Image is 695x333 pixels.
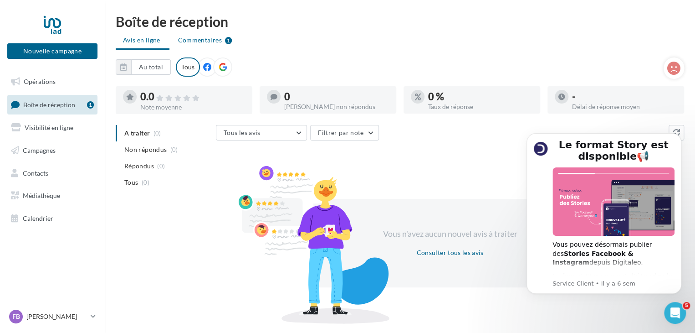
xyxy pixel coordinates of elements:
[87,101,94,109] div: 1
[413,247,487,258] button: Consulter tous les avis
[124,178,138,187] span: Tous
[124,161,154,171] span: Répondus
[23,169,48,177] span: Contacts
[131,59,171,75] button: Au total
[5,164,99,183] a: Contacts
[284,92,389,102] div: 0
[7,308,97,325] a: FB [PERSON_NAME]
[23,100,75,108] span: Boîte de réception
[683,302,690,309] span: 5
[40,152,162,197] div: Le format Story permet d de vos prises de parole et de communiquer de manière éphémère
[116,59,171,75] button: Au total
[140,92,245,102] div: 0.0
[372,228,528,240] div: Vous n'avez aucun nouvel avis à traiter
[310,125,379,140] button: Filtrer par note
[224,129,261,136] span: Tous les avis
[7,43,97,59] button: Nouvelle campagne
[12,312,20,321] span: FB
[664,302,686,324] iframe: Intercom live chat
[25,124,73,131] span: Visibilité en ligne
[572,92,677,102] div: -
[23,214,53,222] span: Calendrier
[26,312,87,321] p: [PERSON_NAME]
[428,104,533,110] div: Taux de réponse
[157,162,165,170] span: (0)
[5,209,99,228] a: Calendrier
[40,160,162,168] p: Message from Service-Client, sent Il y a 6 sem
[513,120,695,308] iframe: Intercom notifications message
[5,118,99,137] a: Visibilité en ligne
[572,104,677,110] div: Délai de réponse moyen
[140,104,245,110] div: Note moyenne
[5,95,99,114] a: Boîte de réception1
[23,146,56,154] span: Campagnes
[178,36,222,45] span: Commentaires
[170,146,178,153] span: (0)
[5,186,99,205] a: Médiathèque
[142,179,149,186] span: (0)
[23,192,60,199] span: Médiathèque
[124,145,167,154] span: Non répondus
[116,15,684,28] div: Boîte de réception
[216,125,307,140] button: Tous les avis
[24,78,56,85] span: Opérations
[5,72,99,91] a: Opérations
[176,57,200,77] div: Tous
[428,92,533,102] div: 0 %
[284,104,389,110] div: [PERSON_NAME] non répondus
[225,37,232,44] div: 1
[5,141,99,160] a: Campagnes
